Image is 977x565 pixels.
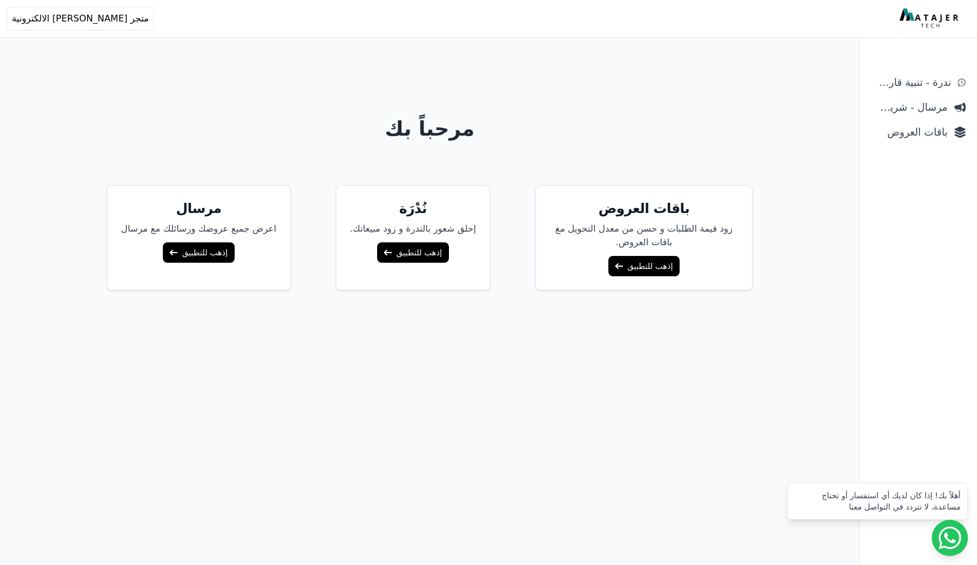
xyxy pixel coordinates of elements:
[121,199,276,218] h5: مرسال
[350,222,476,236] p: إخلق شعور بالندرة و زود مبيعاتك.
[7,7,154,31] button: متجر [PERSON_NAME] الالكترونية
[900,8,961,29] img: MatajerTech Logo
[871,75,951,90] span: ندرة - تنبية قارب علي النفاذ
[550,199,738,218] h5: باقات العروض
[121,222,276,236] p: اعرض جميع عروضك ورسائلك مع مرسال
[163,242,234,263] a: إذهب للتطبيق
[377,242,448,263] a: إذهب للتطبيق
[608,256,680,276] a: إذهب للتطبيق
[871,99,948,115] span: مرسال - شريط دعاية
[350,199,476,218] h5: نُدْرَة
[550,222,738,249] p: زود قيمة الطلبات و حسن من معدل التحويل مغ باقات العروض.
[871,124,948,140] span: باقات العروض
[794,490,961,512] div: أهلاً بك! إذا كان لديك أي استفسار أو تحتاج مساعدة، لا تتردد في التواصل معنا
[12,12,149,25] span: متجر [PERSON_NAME] الالكترونية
